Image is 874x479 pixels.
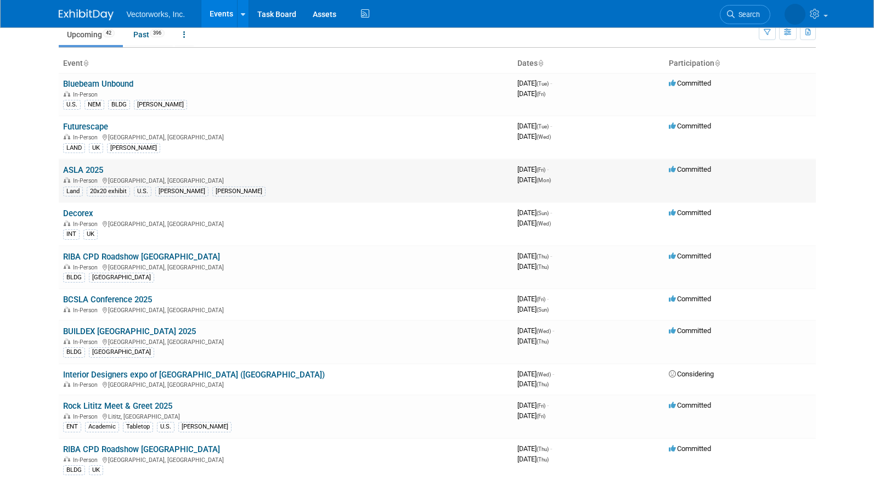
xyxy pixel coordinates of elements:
span: In-Person [73,307,101,314]
th: Dates [513,54,664,73]
span: In-Person [73,339,101,346]
div: U.S. [157,422,174,432]
span: Committed [669,79,711,87]
div: U.S. [63,100,81,110]
div: [GEOGRAPHIC_DATA] [89,273,154,283]
img: In-Person Event [64,413,70,419]
a: Interior Designers expo of [GEOGRAPHIC_DATA] ([GEOGRAPHIC_DATA]) [63,370,325,380]
span: [DATE] [517,252,552,260]
span: [DATE] [517,219,551,227]
span: [DATE] [517,89,545,98]
div: Land [63,187,83,196]
th: Event [59,54,513,73]
span: [DATE] [517,295,549,303]
span: (Thu) [537,446,549,452]
div: ENT [63,422,81,432]
a: Rock Lititz Meet & Greet 2025 [63,401,172,411]
img: In-Person Event [64,91,70,97]
a: Upcoming42 [59,24,123,45]
div: Academic [85,422,119,432]
span: (Thu) [537,457,549,463]
span: [DATE] [517,370,554,378]
div: U.S. [134,187,151,196]
span: (Thu) [537,264,549,270]
span: (Fri) [537,413,545,419]
span: (Tue) [537,123,549,129]
span: In-Person [73,413,101,420]
span: Committed [669,122,711,130]
span: Committed [669,401,711,409]
span: [DATE] [517,337,549,345]
span: [DATE] [517,380,549,388]
a: ASLA 2025 [63,165,103,175]
span: In-Person [73,457,101,464]
div: LAND [63,143,85,153]
div: [GEOGRAPHIC_DATA], [GEOGRAPHIC_DATA] [63,455,509,464]
span: (Fri) [537,403,545,409]
div: Lititz, [GEOGRAPHIC_DATA] [63,412,509,420]
span: Committed [669,208,711,217]
img: In-Person Event [64,307,70,312]
span: [DATE] [517,262,549,271]
img: In-Person Event [64,264,70,269]
span: [DATE] [517,122,552,130]
span: - [550,444,552,453]
img: In-Person Event [64,177,70,183]
div: [GEOGRAPHIC_DATA], [GEOGRAPHIC_DATA] [63,219,509,228]
a: RIBA CPD Roadshow [GEOGRAPHIC_DATA] [63,444,220,454]
a: Past396 [125,24,173,45]
div: BLDG [63,347,85,357]
span: - [550,208,552,217]
span: (Thu) [537,339,549,345]
a: Sort by Event Name [83,59,88,67]
img: In-Person Event [64,221,70,226]
span: - [547,165,549,173]
span: Considering [669,370,714,378]
a: BUILDEX [GEOGRAPHIC_DATA] 2025 [63,326,196,336]
div: 20x20 exhibit [87,187,130,196]
span: 396 [150,29,165,37]
span: Committed [669,165,711,173]
span: (Fri) [537,167,545,173]
span: In-Person [73,177,101,184]
span: - [552,326,554,335]
span: Committed [669,295,711,303]
a: Search [720,5,770,24]
span: (Wed) [537,328,551,334]
div: INT [63,229,80,239]
span: - [547,401,549,409]
div: UK [83,229,98,239]
span: - [552,370,554,378]
span: [DATE] [517,444,552,453]
div: [PERSON_NAME] [178,422,232,432]
span: In-Person [73,264,101,271]
span: (Thu) [537,381,549,387]
img: ExhibitDay [59,9,114,20]
span: - [547,295,549,303]
span: Committed [669,326,711,335]
a: Sort by Participation Type [714,59,720,67]
div: [GEOGRAPHIC_DATA], [GEOGRAPHIC_DATA] [63,305,509,314]
div: UK [89,143,103,153]
span: (Mon) [537,177,551,183]
img: Laura Bucci [785,4,805,25]
div: [GEOGRAPHIC_DATA], [GEOGRAPHIC_DATA] [63,176,509,184]
div: [PERSON_NAME] [155,187,208,196]
span: (Wed) [537,221,551,227]
span: In-Person [73,134,101,141]
th: Participation [664,54,816,73]
span: (Sun) [537,307,549,313]
div: BLDG [63,273,85,283]
span: (Wed) [537,371,551,377]
span: [DATE] [517,79,552,87]
span: In-Person [73,221,101,228]
span: Vectorworks, Inc. [127,10,185,19]
span: (Wed) [537,134,551,140]
div: UK [89,465,103,475]
a: BCSLA Conference 2025 [63,295,152,305]
div: [PERSON_NAME] [134,100,187,110]
span: Committed [669,252,711,260]
span: Search [735,10,760,19]
span: Committed [669,444,711,453]
span: 42 [103,29,115,37]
